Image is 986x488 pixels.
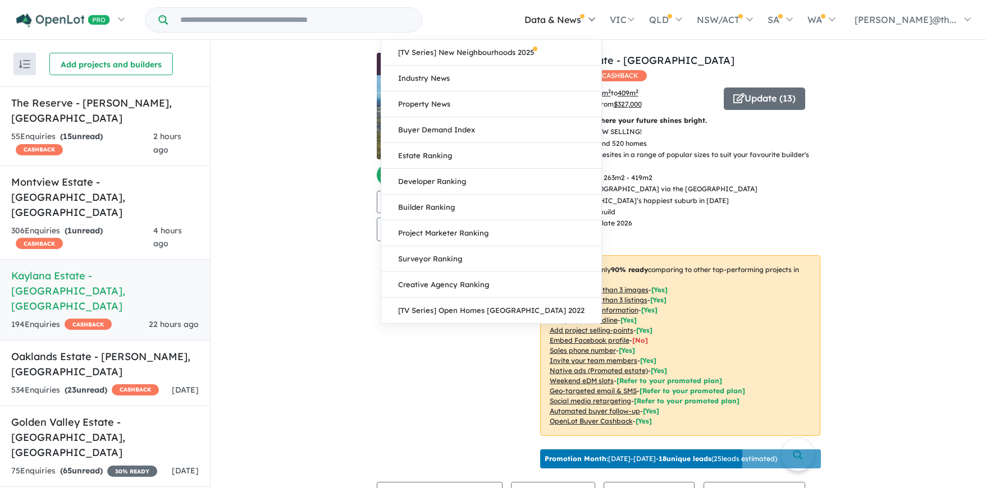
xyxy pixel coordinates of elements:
p: from [540,88,715,99]
span: CASHBACK [112,384,159,395]
b: Promotion Month: [545,454,608,463]
span: [ Yes ] [640,356,656,365]
a: Project Marketer Ranking [381,220,601,246]
b: 18 unique leads [659,454,711,463]
u: Geo-targeted email & SMS [550,386,637,395]
span: to [611,89,638,97]
p: - No timeframe to build [540,206,829,218]
span: [Yes] [636,417,652,425]
a: Builder Ranking [381,195,601,220]
a: [TV Series] Open Homes [GEOGRAPHIC_DATA] 2022 [381,298,601,323]
div: 194 Enquir ies [11,318,112,332]
span: [ Yes ] [620,316,637,324]
span: [Refer to your promoted plan] [640,386,745,395]
span: 30 % READY [107,466,157,477]
u: Add project headline [550,316,618,324]
input: Try estate name, suburb, builder or developer [170,8,419,32]
u: Add project selling-points [550,326,633,334]
a: Property News [381,91,601,117]
p: - Designed for around 520 homes [540,138,829,149]
div: 75 Enquir ies [11,464,157,478]
a: [TV Series] New Neighbourhoods 2025 [381,40,601,66]
u: Sales phone number [550,346,616,355]
p: - NEW RELEASE NOW SELLING! [540,126,829,137]
p: NEW RELEASE: Where your future shines bright. [540,115,820,126]
a: Developer Ranking [381,169,601,195]
u: Automated buyer follow-up [550,407,640,415]
span: 15 [63,131,72,141]
span: [Yes] [643,407,659,415]
span: CASHBACK [16,144,63,155]
p: Your project is only comparing to other top-performing projects in your area: - - - - - - - - - -... [540,255,820,436]
p: - Just 27km to [GEOGRAPHIC_DATA] via the [GEOGRAPHIC_DATA] [540,183,829,195]
span: [ Yes ] [619,346,635,355]
h5: Oaklands Estate - [PERSON_NAME] , [GEOGRAPHIC_DATA] [11,349,199,379]
button: Add projects and builders [49,53,173,75]
span: 4 hours ago [153,225,182,249]
span: 2 hours ago [153,131,181,155]
img: Kaylana Estate - Tarneit [377,75,517,159]
strong: ( unread) [65,225,103,236]
u: Embed Facebook profile [550,336,629,344]
span: 65 [63,466,72,476]
u: Invite your team members [550,356,637,365]
h5: The Reserve - [PERSON_NAME] , [GEOGRAPHIC_DATA] [11,95,199,126]
p: [DATE] - [DATE] - ( 25 leads estimated) [545,454,777,464]
span: [ No ] [632,336,648,344]
u: Weekend eDM slots [550,376,614,385]
span: 1 [67,225,72,236]
img: Openlot PRO Logo White [16,13,110,27]
span: [ Yes ] [650,296,667,304]
div: 534 Enquir ies [11,384,159,397]
span: [ Yes ] [636,326,652,334]
button: Update (13) [724,88,805,110]
span: [Refer to your promoted plan] [634,397,740,405]
p: start from [540,99,715,110]
u: 409 m [618,89,638,97]
strong: ( unread) [60,131,103,141]
span: [ Yes ] [651,286,668,294]
span: [Refer to your promoted plan] [617,376,722,385]
span: 23 [67,385,76,395]
a: Kaylana Estate - Tarneit LogoKaylana Estate - Tarneit [377,53,517,159]
p: - Easy building homesites in a range of popular sizes to suit your favourite builder's design [540,149,829,172]
p: - Voted [GEOGRAPHIC_DATA]’s happiest suburb in [DATE] [540,195,829,206]
div: 55 Enquir ies [11,130,153,157]
p: - Lots ranging from 263m2 - 419m2 [540,172,829,183]
a: Creative Agency Ranking [381,272,601,298]
sup: 2 [608,88,611,94]
div: 306 Enquir ies [11,224,153,251]
a: Buyer Demand Index [381,117,601,143]
button: Sales Number:[PHONE_NUMBER] [377,218,531,241]
u: 313 m [592,89,611,97]
button: Add images [377,164,517,186]
u: Native ads (Promoted estate) [550,366,648,375]
p: - Titles anticipated late 2026 [540,218,829,229]
span: [PERSON_NAME]@th... [855,14,956,25]
h5: Golden Valley Estate - [GEOGRAPHIC_DATA] , [GEOGRAPHIC_DATA] [11,415,199,460]
span: CASHBACK [16,238,63,249]
h5: Kaylana Estate - [GEOGRAPHIC_DATA] , [GEOGRAPHIC_DATA] [11,268,199,314]
img: sort.svg [19,60,30,68]
span: [ Yes ] [641,306,658,314]
strong: ( unread) [60,466,103,476]
button: Status:Selling Now [377,191,517,213]
b: 90 % ready [611,265,648,274]
span: [DATE] [172,466,199,476]
h5: Montview Estate - [GEOGRAPHIC_DATA] , [GEOGRAPHIC_DATA] [11,174,199,220]
a: Kaylana Estate - [GEOGRAPHIC_DATA] [540,54,734,67]
span: [Yes] [651,366,667,375]
u: OpenLot Buyer Cashback [550,417,633,425]
span: CASHBACK [65,319,112,330]
span: 22 hours ago [149,319,199,329]
a: Estate Ranking [381,143,601,169]
u: $ 327,000 [614,100,642,108]
span: [DATE] [172,385,199,395]
sup: 2 [636,88,638,94]
u: Social media retargeting [550,397,631,405]
strong: ( unread) [65,385,107,395]
a: Surveyor Ranking [381,246,601,272]
a: Industry News [381,66,601,91]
